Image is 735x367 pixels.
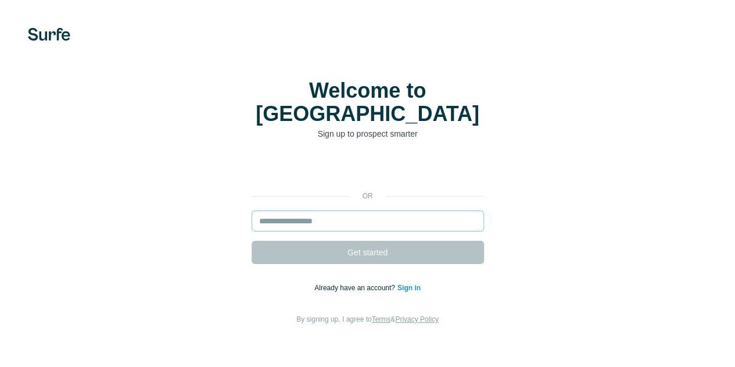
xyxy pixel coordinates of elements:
[28,28,70,41] img: Surfe's logo
[314,284,397,292] span: Already have an account?
[246,157,490,183] iframe: Sign in with Google Button
[252,79,484,126] h1: Welcome to [GEOGRAPHIC_DATA]
[372,315,391,323] a: Terms
[395,315,439,323] a: Privacy Policy
[296,315,439,323] span: By signing up, I agree to &
[397,284,421,292] a: Sign in
[252,128,484,140] p: Sign up to prospect smarter
[349,191,386,201] p: or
